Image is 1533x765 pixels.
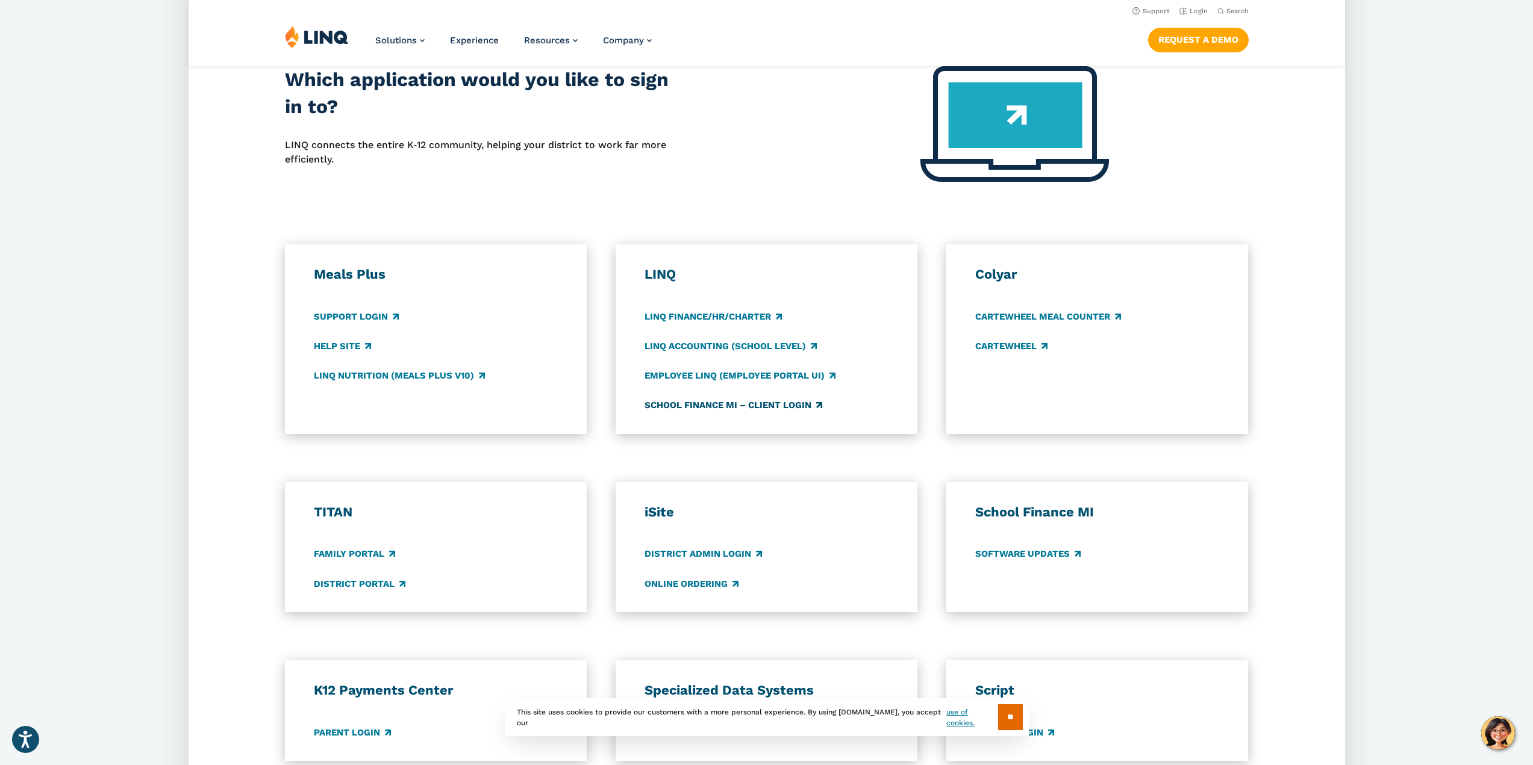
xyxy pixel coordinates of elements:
[975,266,1219,283] h3: Colyar
[314,369,485,382] a: LINQ Nutrition (Meals Plus v10)
[285,138,670,167] p: LINQ connects the entire K‑12 community, helping your district to work far more efficiently.
[314,577,405,590] a: District Portal
[285,25,349,48] img: LINQ | K‑12 Software
[1179,7,1207,15] a: Login
[975,339,1047,353] a: CARTEWHEEL
[375,35,417,46] span: Solutions
[1217,7,1248,16] button: Open Search Bar
[645,310,782,323] a: LINQ Finance/HR/Charter
[645,266,888,283] h3: LINQ
[946,707,998,728] a: use of cookies.
[524,35,570,46] span: Resources
[314,682,558,699] h3: K12 Payments Center
[975,504,1219,521] h3: School Finance MI
[1147,28,1248,52] a: Request a Demo
[450,35,499,46] a: Experience
[314,266,558,283] h3: Meals Plus
[645,339,817,353] a: LINQ Accounting (school level)
[603,35,644,46] span: Company
[314,548,395,561] a: Family Portal
[189,4,1345,17] nav: Utility Navigation
[1226,7,1248,15] span: Search
[375,35,425,46] a: Solutions
[645,548,762,561] a: District Admin Login
[375,25,652,65] nav: Primary Navigation
[314,339,371,353] a: Help Site
[645,504,888,521] h3: iSite
[1481,716,1515,750] button: Hello, have a question? Let’s chat.
[645,577,738,590] a: Online Ordering
[975,548,1081,561] a: Software Updates
[603,35,652,46] a: Company
[524,35,578,46] a: Resources
[1132,7,1169,15] a: Support
[645,398,822,412] a: School Finance MI – Client Login
[505,698,1029,736] div: This site uses cookies to provide our customers with a more personal experience. By using [DOMAIN...
[975,682,1219,699] h3: Script
[285,66,670,121] h2: Which application would you like to sign in to?
[645,369,835,382] a: Employee LINQ (Employee Portal UI)
[314,504,558,521] h3: TITAN
[1147,25,1248,52] nav: Button Navigation
[645,682,888,699] h3: Specialized Data Systems
[314,310,399,323] a: Support Login
[975,310,1121,323] a: CARTEWHEEL Meal Counter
